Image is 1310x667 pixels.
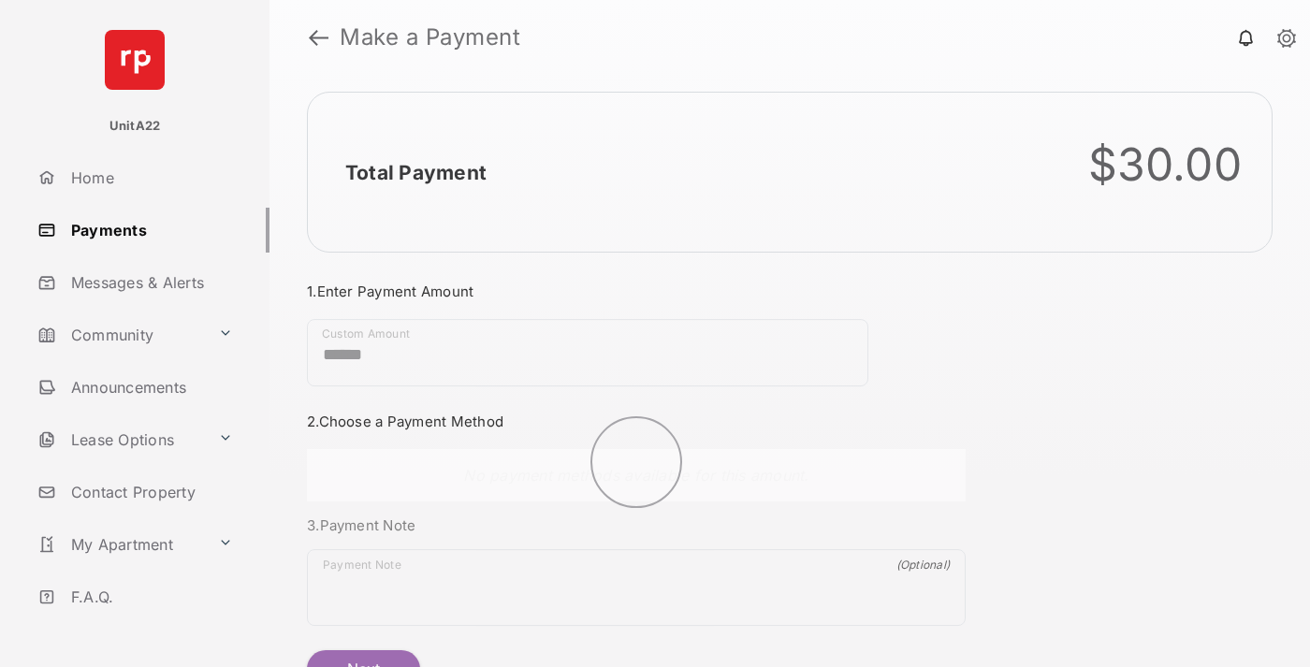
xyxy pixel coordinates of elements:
strong: Make a Payment [340,26,520,49]
a: Contact Property [30,470,269,515]
a: My Apartment [30,522,211,567]
h2: Total Payment [345,161,487,184]
a: Lease Options [30,417,211,462]
p: UnitA22 [109,117,161,136]
a: Community [30,312,211,357]
a: Announcements [30,365,269,410]
h3: 2. Choose a Payment Method [307,413,966,430]
img: svg+xml;base64,PHN2ZyB4bWxucz0iaHR0cDovL3d3dy53My5vcmcvMjAwMC9zdmciIHdpZHRoPSI2NCIgaGVpZ2h0PSI2NC... [105,30,165,90]
a: F.A.Q. [30,574,269,619]
div: $30.00 [1088,138,1243,192]
a: Messages & Alerts [30,260,269,305]
h3: 1. Enter Payment Amount [307,283,966,300]
a: Home [30,155,269,200]
h3: 3. Payment Note [307,516,966,534]
a: Payments [30,208,269,253]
